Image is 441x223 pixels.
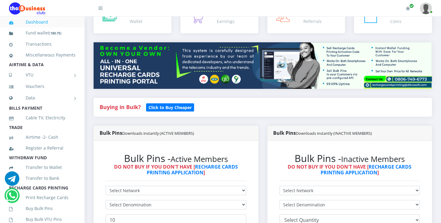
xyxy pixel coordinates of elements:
h2: Bulk Pins - [106,153,246,164]
a: 0/0 Referrals [267,3,345,33]
small: Downloads instantly (ACTIVE MEMBERS) [122,131,194,136]
small: Downloads instantly (INACTIVE MEMBERS) [296,131,372,136]
b: 180.75 [50,31,60,35]
img: multitenant_rcp.png [94,42,432,89]
a: Cable TV, Electricity [9,111,75,125]
b: Click to Buy Cheaper [149,105,192,110]
a: Chat for support [6,193,18,203]
strong: Buying in Bulk? [100,103,141,111]
h2: Bulk Pins - [280,153,420,164]
div: Referrals [304,18,322,24]
a: RECHARGE CARDS PRINTING APPLICATION [147,163,238,176]
strong: Bulk Pins [100,130,194,136]
img: Logo [9,2,45,15]
small: Inactive Members [341,154,405,164]
span: Renew/Upgrade Subscription [409,4,414,8]
a: Chat for support [5,176,19,186]
a: Data [9,90,75,105]
a: Register a Referral [9,141,75,155]
a: Transfer to Bank [9,171,75,185]
div: Earnings [217,18,252,24]
a: Click to Buy Cheaper [146,103,194,111]
a: Dashboard [9,15,75,29]
strong: DO NOT BUY IF YOU DON'T HAVE [ ] [288,163,411,176]
small: Active Members [171,154,228,164]
a: Print Recharge Cards [9,191,75,205]
a: Fund wallet[180.75] [9,26,75,40]
small: [ ] [49,31,62,35]
a: ₦181 Wallet [94,3,171,33]
a: VTU [9,67,75,82]
a: ₦33.90/₦536 Earnings [181,3,258,33]
img: User [420,2,432,14]
a: Miscellaneous Payments [9,48,75,62]
div: Wallet [130,18,144,24]
strong: DO NOT BUY IF YOU DON'T HAVE [ ] [114,163,238,176]
div: Coins [390,18,401,24]
a: Transfer to Wallet [9,160,75,174]
i: Renew/Upgrade Subscription [406,6,410,11]
a: Transactions [9,37,75,51]
strong: Bulk Pins [273,130,372,136]
a: RECHARGE CARDS PRINTING APPLICATION [321,163,412,176]
a: Airtime -2- Cash [9,130,75,144]
a: Vouchers [9,79,75,93]
a: Buy Bulk Pins [9,202,75,215]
